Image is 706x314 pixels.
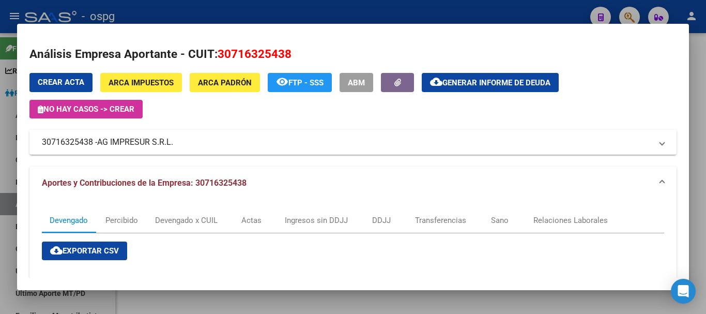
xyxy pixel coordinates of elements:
[29,167,677,200] mat-expansion-panel-header: Aportes y Contribuciones de la Empresa: 30716325438
[372,215,391,226] div: DDJJ
[415,215,466,226] div: Transferencias
[29,46,677,63] h2: Análisis Empresa Aportante - CUIT:
[29,73,93,92] button: Crear Acta
[422,73,559,92] button: Generar informe de deuda
[288,78,324,87] span: FTP - SSS
[218,47,291,61] span: 30716325438
[42,136,652,148] mat-panel-title: 30716325438 -
[671,279,696,304] div: Open Intercom Messenger
[42,242,127,260] button: Exportar CSV
[348,78,365,87] span: ABM
[190,73,260,92] button: ARCA Padrón
[50,244,63,257] mat-icon: cloud_download
[276,76,288,88] mat-icon: remove_red_eye
[155,215,218,226] div: Devengado x CUIL
[241,215,262,226] div: Actas
[533,215,608,226] div: Relaciones Laborales
[491,215,509,226] div: Sano
[198,78,252,87] span: ARCA Padrón
[105,215,138,226] div: Percibido
[100,73,182,92] button: ARCA Impuestos
[50,215,88,226] div: Devengado
[442,78,550,87] span: Generar informe de deuda
[29,130,677,155] mat-expansion-panel-header: 30716325438 -AG IMPRESUR S.R.L.
[268,73,332,92] button: FTP - SSS
[38,78,84,87] span: Crear Acta
[38,104,134,114] span: No hay casos -> Crear
[109,78,174,87] span: ARCA Impuestos
[285,215,348,226] div: Ingresos sin DDJJ
[50,246,119,256] span: Exportar CSV
[42,178,247,188] span: Aportes y Contribuciones de la Empresa: 30716325438
[430,76,442,88] mat-icon: cloud_download
[340,73,373,92] button: ABM
[97,136,173,148] span: AG IMPRESUR S.R.L.
[29,100,143,118] button: No hay casos -> Crear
